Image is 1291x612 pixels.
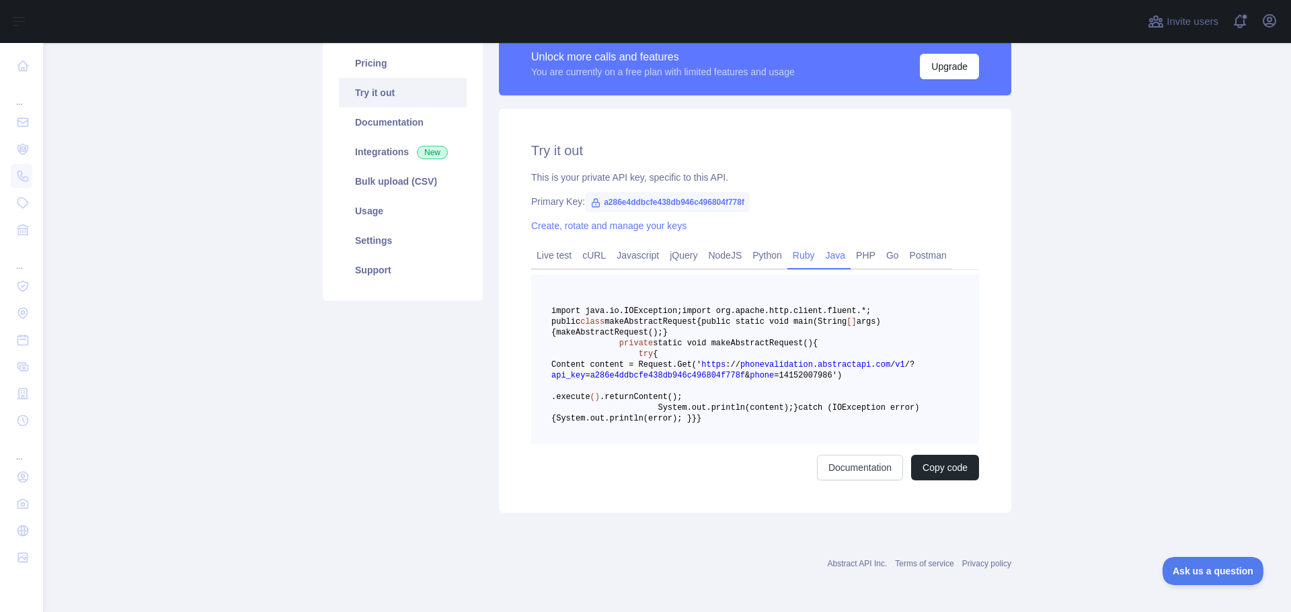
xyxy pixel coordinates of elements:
[639,349,654,359] span: try
[962,559,1011,568] a: Privacy policy
[551,306,682,316] span: import java.io.IOException;
[11,245,32,271] div: ...
[682,306,871,316] span: import org.apache.http.client.fluent.*;
[750,371,774,380] span: phone
[692,414,697,423] span: }
[890,360,895,369] span: /
[339,226,467,255] a: Settings
[590,371,745,380] span: a286e4ddbcfe438db946c496804f778f
[703,245,747,266] a: NodeJS
[339,48,467,78] a: Pricing
[531,245,577,266] a: Live test
[905,360,910,369] span: /
[664,245,703,266] a: jQuery
[1167,14,1218,30] span: Invite users
[611,245,664,266] a: Javascript
[580,317,604,326] span: class
[911,455,979,480] button: Copy code
[633,392,677,402] span: Content()
[895,360,904,369] span: v1
[817,455,903,480] a: Documentation
[600,392,633,402] span: .return
[701,360,726,369] span: https
[653,349,658,359] span: {
[871,360,875,369] span: .
[556,328,576,337] span: make
[747,245,787,266] a: Python
[813,360,818,369] span: .
[745,371,750,380] span: &
[531,49,795,65] div: Unlock more calls and features
[851,245,881,266] a: PHP
[813,339,818,348] span: {
[895,559,953,568] a: Terms of service
[1145,11,1221,32] button: Invite users
[417,146,448,159] span: New
[658,328,662,337] span: ;
[687,403,692,412] span: .
[847,317,856,326] span: []
[730,339,812,348] span: AbstractRequest()
[619,339,653,348] span: private
[339,78,467,107] a: Try it out
[339,167,467,196] a: Bulk upload (CSV)
[820,245,851,266] a: Java
[736,360,740,369] span: /
[828,559,888,568] a: Abstract API Inc.
[726,360,730,369] span: :
[585,414,590,423] span: .
[881,245,904,266] a: Go
[556,414,585,423] span: System
[11,435,32,462] div: ...
[658,403,687,412] span: System
[1163,557,1264,585] iframe: Toggle Customer Support
[774,371,842,380] span: =14152007986')
[787,245,820,266] a: Ruby
[692,403,793,412] span: out.println(content);
[11,81,32,107] div: ...
[663,328,668,337] span: }
[531,220,687,231] a: Create, rotate and manage your keys
[585,192,750,212] span: a286e4ddbcfe438db946c496804f778f
[339,107,467,137] a: Documentation
[920,54,979,79] button: Upgrade
[531,195,979,208] div: Primary Key:
[577,245,611,266] a: cURL
[910,360,914,369] span: ?
[701,317,847,326] span: public static void main(String
[653,339,730,348] span: static void make
[339,196,467,226] a: Usage
[876,360,891,369] span: com
[551,360,677,369] span: Content content = Request.
[551,317,580,326] span: public
[677,392,682,402] span: ;
[740,360,813,369] span: phonevalidation
[551,371,585,380] span: api_key
[590,414,692,423] span: out.println(error); }
[339,255,467,285] a: Support
[904,245,952,266] a: Postman
[590,392,600,402] span: ()
[576,328,658,337] span: AbstractRequest()
[339,137,467,167] a: Integrations New
[677,360,701,369] span: Get('
[730,360,735,369] span: /
[818,360,871,369] span: abstractapi
[531,171,979,184] div: This is your private API key, specific to this API.
[585,371,590,380] span: =
[551,392,590,402] span: .execute
[531,141,979,160] h2: Try it out
[531,65,795,79] div: You are currently on a free plan with limited features and usage
[697,317,701,326] span: {
[793,403,798,412] span: }
[697,414,701,423] span: }
[604,317,697,326] span: makeAbstractRequest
